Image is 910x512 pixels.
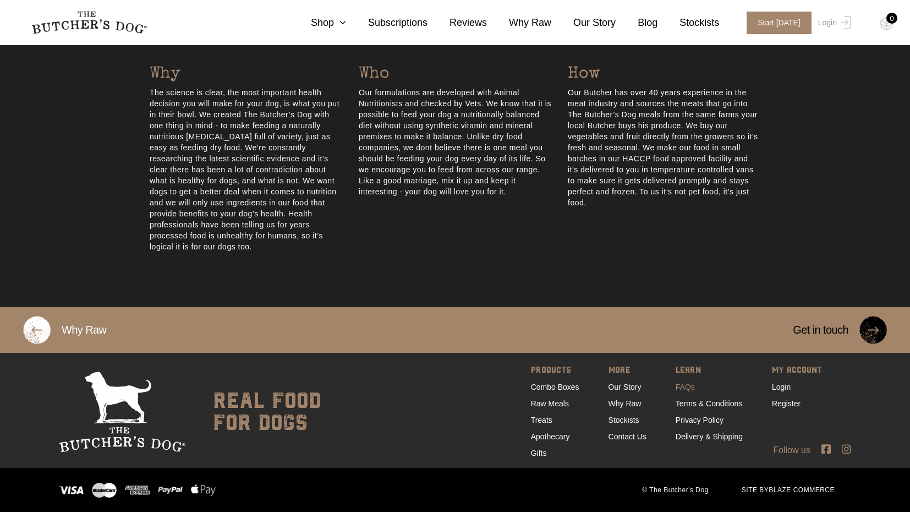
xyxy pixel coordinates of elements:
[880,17,893,31] img: TBD_Cart-Empty.png
[531,449,547,457] a: Gifts
[782,307,859,353] h5: Get in touch
[609,432,646,441] a: Contact Us
[725,485,851,495] span: SITE BY
[676,383,695,391] a: FAQs
[551,15,616,30] a: Our Story
[616,15,657,30] a: Blog
[359,62,551,87] h4: Who
[346,15,427,30] a: Subscriptions
[568,87,760,208] p: Our Butcher has over 40 years experience in the meat industry and sources the meats that go into ...
[359,87,551,197] p: Our formulations are developed with Animal Nutritionists and checked by Vets. We know that it is ...
[609,416,639,424] a: Stockists
[657,15,719,30] a: Stockists
[531,363,579,379] span: PRODUCTS
[531,399,569,408] a: Raw Meals
[859,316,887,344] img: TBD_Button_Black_100-new-black.png
[531,432,570,441] a: Apothecary
[568,62,760,87] h4: How
[747,12,812,34] span: Start [DATE]
[531,416,552,424] a: Treats
[609,363,646,379] span: MORE
[676,432,743,441] a: Delivery & Shipping
[772,383,791,391] a: Login
[676,416,723,424] a: Privacy Policy
[886,13,897,24] div: 0
[772,399,801,408] a: Register
[609,399,642,408] a: Why Raw
[609,383,642,391] a: Our Story
[23,316,51,344] img: TBD_Button_Gold_new-white.png
[150,62,342,87] h4: Why
[427,15,487,30] a: Reviews
[815,12,851,34] a: Login
[150,87,342,252] p: The science is clear, the most important health decision you will make for your dog, is what you ...
[736,12,815,34] a: Start [DATE]
[202,372,321,452] div: real food for dogs
[769,486,835,494] a: BLAZE COMMERCE
[51,307,117,353] h5: Why Raw
[289,15,346,30] a: Shop
[676,363,743,379] span: LEARN
[487,15,551,30] a: Why Raw
[15,444,895,457] div: Follow us
[626,485,725,495] span: © The Butcher's Dog
[772,363,822,379] span: MY ACCOUNT
[676,399,742,408] a: Terms & Conditions
[531,383,579,391] a: Combo Boxes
